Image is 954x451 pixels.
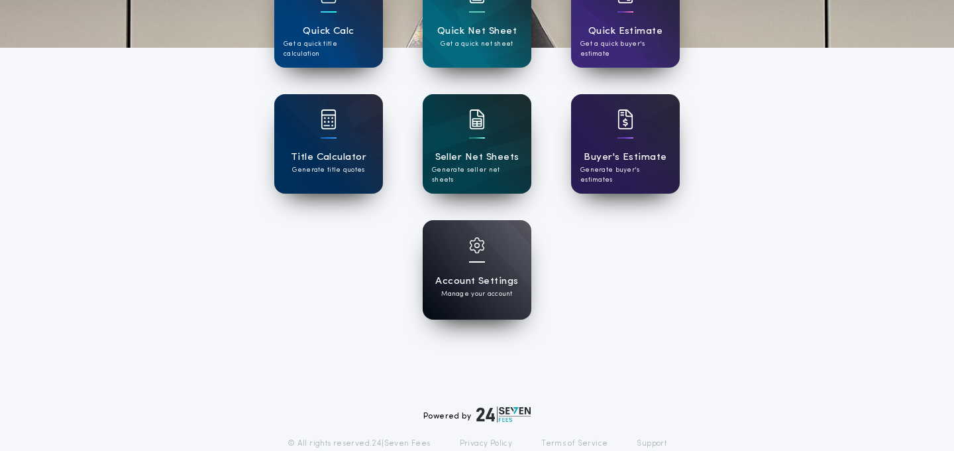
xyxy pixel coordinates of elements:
[423,407,531,422] div: Powered by
[284,39,374,59] p: Get a quick title calculation
[423,94,531,194] a: card iconSeller Net SheetsGenerate seller net sheets
[460,438,513,449] a: Privacy Policy
[437,24,517,39] h1: Quick Net Sheet
[588,24,663,39] h1: Quick Estimate
[571,94,680,194] a: card iconBuyer's EstimateGenerate buyer's estimates
[637,438,666,449] a: Support
[423,220,531,320] a: card iconAccount SettingsManage your account
[469,237,485,253] img: card icon
[617,109,633,129] img: card icon
[291,150,366,165] h1: Title Calculator
[476,407,531,422] img: logo
[274,94,383,194] a: card iconTitle CalculatorGenerate title quotes
[435,150,519,165] h1: Seller Net Sheets
[469,109,485,129] img: card icon
[541,438,608,449] a: Terms of Service
[580,39,670,59] p: Get a quick buyer's estimate
[441,39,513,49] p: Get a quick net sheet
[441,289,512,299] p: Manage your account
[584,150,666,165] h1: Buyer's Estimate
[303,24,354,39] h1: Quick Calc
[432,165,522,185] p: Generate seller net sheets
[580,165,670,185] p: Generate buyer's estimates
[288,438,431,449] p: © All rights reserved. 24|Seven Fees
[321,109,337,129] img: card icon
[435,274,518,289] h1: Account Settings
[292,165,364,175] p: Generate title quotes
